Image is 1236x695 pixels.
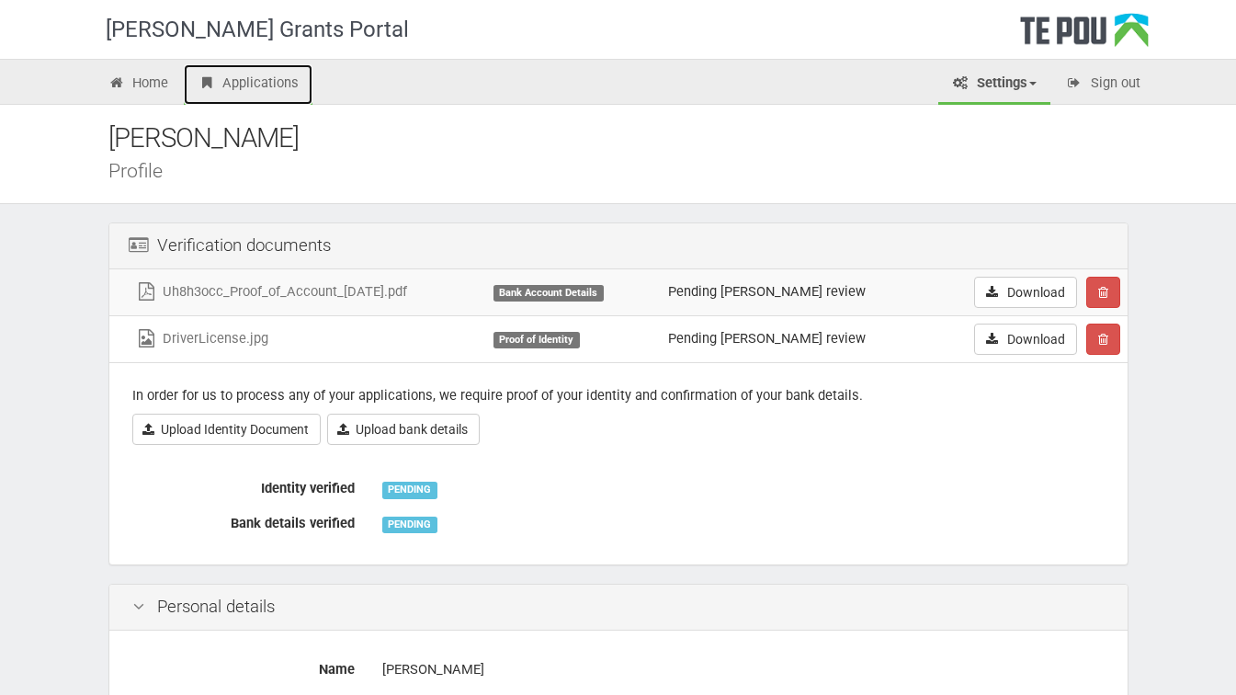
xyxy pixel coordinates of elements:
[95,64,183,105] a: Home
[974,277,1077,308] a: Download
[382,517,437,533] div: PENDING
[493,285,604,302] div: Bank Account Details
[382,482,437,498] div: PENDING
[184,64,312,105] a: Applications
[119,507,369,533] label: Bank details verified
[1020,13,1149,59] div: Te Pou Logo
[327,414,480,445] a: Upload bank details
[108,161,1156,180] div: Profile
[132,386,1105,405] p: In order for us to process any of your applications, we require proof of your identity and confir...
[938,64,1050,105] a: Settings
[1052,64,1154,105] a: Sign out
[132,414,321,445] a: Upload Identity Document
[109,223,1128,269] div: Verification documents
[661,315,926,362] td: Pending [PERSON_NAME] review
[109,585,1128,631] div: Personal details
[974,324,1077,355] a: Download
[493,332,580,348] div: Proof of Identity
[108,119,1156,158] div: [PERSON_NAME]
[135,283,407,300] a: Uh8h3occ_Proof_of_Account_[DATE].pdf
[135,330,268,347] a: DriverLicense.jpg
[119,654,369,679] label: Name
[661,269,926,316] td: Pending [PERSON_NAME] review
[382,654,1105,686] div: [PERSON_NAME]
[119,473,369,498] label: Identity verified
